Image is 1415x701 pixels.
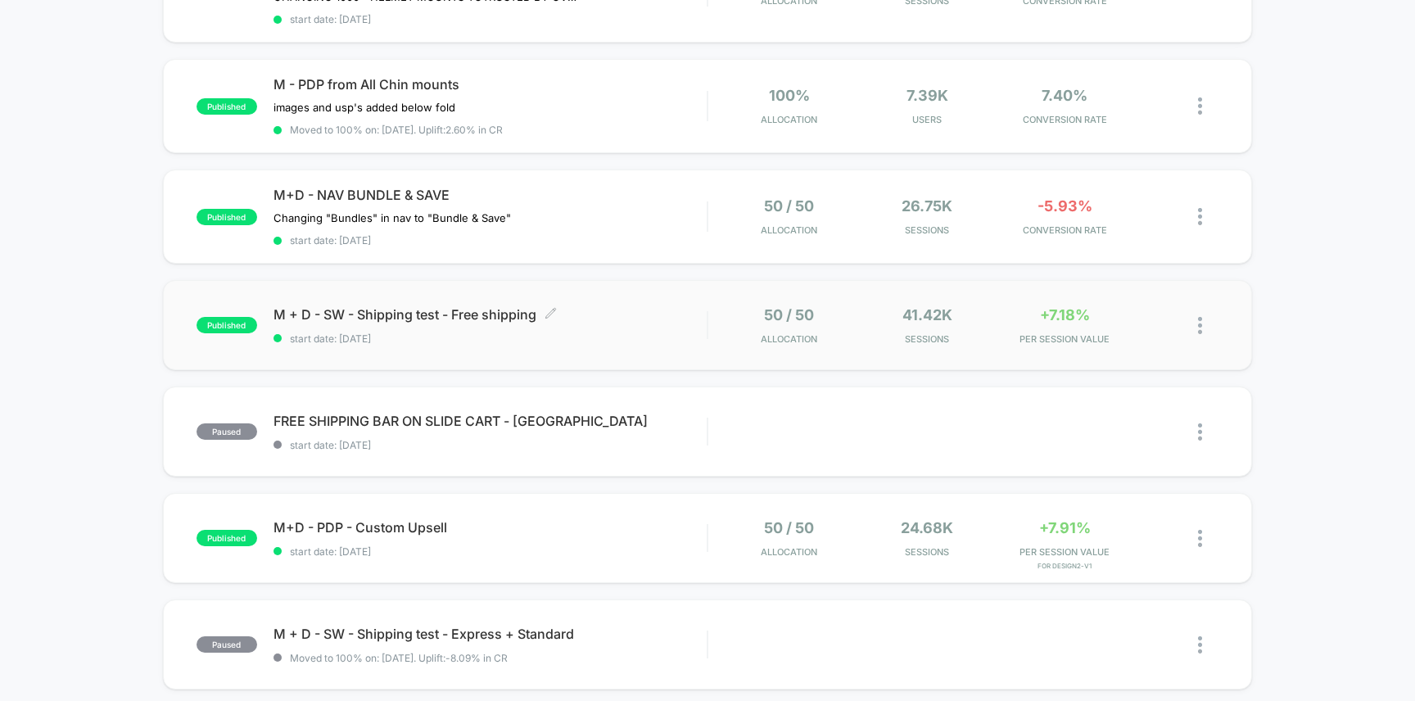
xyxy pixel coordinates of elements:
span: Sessions [862,546,992,558]
span: Users [862,114,992,125]
span: published [197,530,257,546]
span: for Design2-V1 [1000,562,1129,570]
span: Allocation [761,333,817,345]
span: M+D - PDP - Custom Upsell [274,519,707,536]
span: +7.91% [1039,519,1091,536]
img: close [1198,208,1202,225]
span: M + D - SW - Shipping test - Free shipping [274,306,707,323]
span: start date: [DATE] [274,332,707,345]
span: Sessions [862,333,992,345]
span: CONVERSION RATE [1000,114,1129,125]
span: start date: [DATE] [274,13,707,25]
span: +7.18% [1040,306,1090,323]
img: close [1198,423,1202,441]
span: 100% [769,87,810,104]
span: Allocation [761,114,817,125]
span: 26.75k [902,197,952,215]
span: Moved to 100% on: [DATE] . Uplift: 2.60% in CR [290,124,503,136]
img: close [1198,97,1202,115]
span: published [197,317,257,333]
span: 7.40% [1042,87,1087,104]
span: Allocation [761,546,817,558]
span: Sessions [862,224,992,236]
span: CONVERSION RATE [1000,224,1129,236]
span: paused [197,636,257,653]
span: 50 / 50 [764,197,814,215]
span: start date: [DATE] [274,234,707,246]
span: PER SESSION VALUE [1000,546,1129,558]
span: Allocation [761,224,817,236]
span: PER SESSION VALUE [1000,333,1129,345]
span: -5.93% [1038,197,1092,215]
span: M+D - NAV BUNDLE & SAVE [274,187,707,203]
img: close [1198,317,1202,334]
span: 7.39k [906,87,948,104]
span: published [197,98,257,115]
span: 50 / 50 [764,306,814,323]
span: 50 / 50 [764,519,814,536]
span: start date: [DATE] [274,439,707,451]
img: close [1198,636,1202,654]
span: M - PDP from All Chin mounts [274,76,707,93]
span: FREE SHIPPING BAR ON SLIDE CART - [GEOGRAPHIC_DATA] [274,413,707,429]
span: 41.42k [902,306,952,323]
span: published [197,209,257,225]
span: start date: [DATE] [274,545,707,558]
span: 24.68k [901,519,953,536]
img: close [1198,530,1202,547]
span: Changing "Bundles" in nav to "Bundle & Save" [274,211,511,224]
span: M + D - SW - Shipping test - Express + Standard [274,626,707,642]
span: paused [197,423,257,440]
span: Moved to 100% on: [DATE] . Uplift: -8.09% in CR [290,652,508,664]
span: images and usp's added below fold [274,101,455,114]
